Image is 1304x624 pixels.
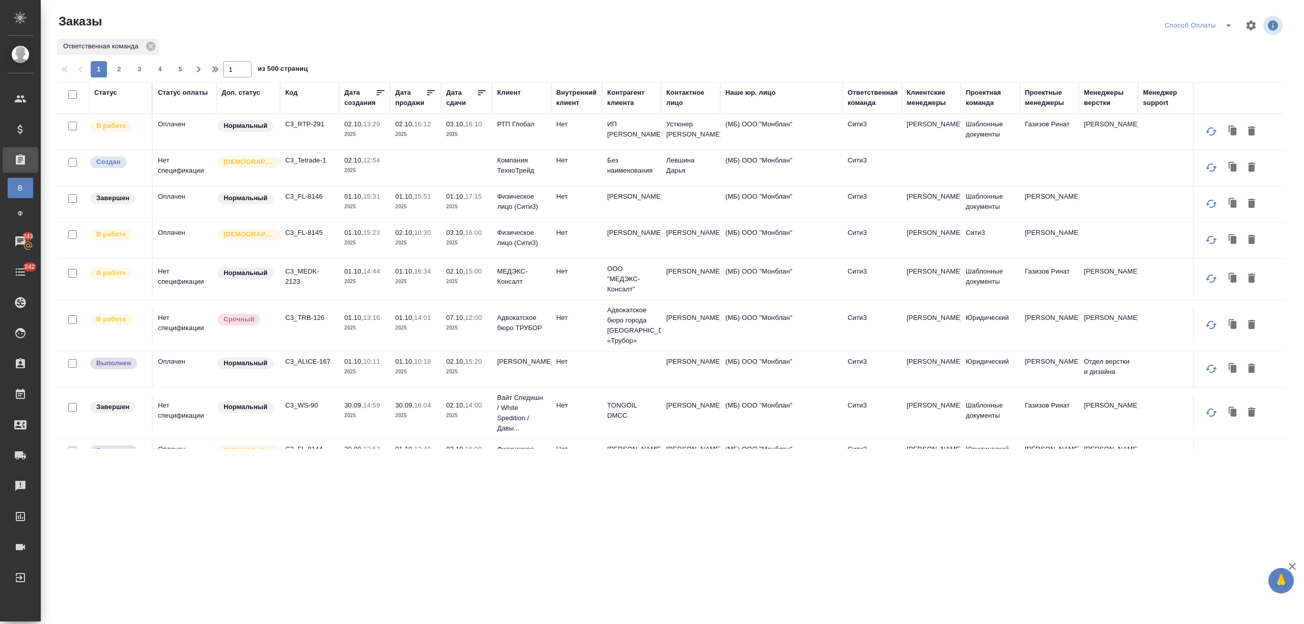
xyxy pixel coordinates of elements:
[96,446,131,456] p: Выполнен
[1020,261,1079,297] td: Газизов Ринат
[607,228,656,238] p: [PERSON_NAME]
[395,445,414,453] p: 01.10,
[285,357,334,367] p: C3_ALICE-167
[395,120,414,128] p: 02.10,
[153,308,216,343] td: Нет спецификации
[848,88,898,108] div: Ответственная команда
[497,393,546,433] p: Вайт Спедишн / White Spedition / Давы...
[720,308,843,343] td: (МБ) ООО "Монблан"
[224,314,254,324] p: Срочный
[111,61,127,77] button: 2
[556,313,597,323] p: Нет
[414,229,431,236] p: 10:30
[1224,359,1243,378] button: Клонировать
[216,266,275,280] div: Статус по умолчанию для стандартных заказов
[446,129,487,140] p: 2025
[497,155,546,176] p: Компания ТехноТрейд
[497,228,546,248] p: Физическое лицо (Сити3)
[395,358,414,365] p: 01.10,
[363,358,380,365] p: 10:11
[344,358,363,365] p: 01.10,
[1084,400,1133,411] p: [PERSON_NAME]
[720,114,843,150] td: (МБ) ООО "Монблан"
[1268,568,1294,593] button: 🙏
[465,358,482,365] p: 15:20
[344,193,363,200] p: 01.10,
[720,395,843,431] td: (МБ) ООО "Монблан"
[446,367,487,377] p: 2025
[285,400,334,411] p: C3_WS-90
[1243,230,1260,250] button: Удалить
[8,178,33,198] a: В
[89,357,147,370] div: Выставляет ПМ после сдачи и проведения начислений. Последний этап для ПМа
[843,395,902,431] td: Сити3
[843,439,902,475] td: Сити3
[907,88,956,108] div: Клиентские менеджеры
[344,411,385,421] p: 2025
[96,402,129,412] p: Завершен
[216,357,275,370] div: Статус по умолчанию для стандартных заказов
[363,156,380,164] p: 12:54
[216,228,275,241] div: Выставляется автоматически для первых 3 заказов нового контактного лица. Особое внимание
[414,267,431,275] p: 16:34
[414,445,431,453] p: 12:40
[1020,114,1079,150] td: Газизов Ринат
[395,277,436,287] p: 2025
[661,114,720,150] td: Устюнер [PERSON_NAME]
[446,202,487,212] p: 2025
[1143,88,1192,108] div: Менеджер support
[1084,266,1133,277] p: [PERSON_NAME]
[607,88,656,108] div: Контрагент клиента
[414,358,431,365] p: 10:18
[446,358,465,365] p: 02.10,
[344,314,363,321] p: 01.10,
[1243,447,1260,466] button: Удалить
[1224,194,1243,213] button: Клонировать
[1199,313,1224,337] button: Обновить
[89,155,147,169] div: Выставляется автоматически при создании заказа
[843,186,902,222] td: Сити3
[172,61,188,77] button: 5
[1243,315,1260,335] button: Удалить
[1243,403,1260,422] button: Удалить
[961,114,1020,150] td: Шаблонные документы
[153,351,216,387] td: Оплачен
[344,166,385,176] p: 2025
[96,314,126,324] p: В работе
[961,261,1020,297] td: Шаблонные документы
[395,367,436,377] p: 2025
[216,192,275,205] div: Статус по умолчанию для стандартных заказов
[285,444,334,454] p: C3_FL-8144
[465,314,482,321] p: 12:00
[902,308,961,343] td: [PERSON_NAME]
[720,223,843,258] td: (МБ) ООО "Монблан"
[1199,155,1224,180] button: Обновить
[1239,13,1263,38] span: Настроить таблицу
[89,400,147,414] div: Выставляет КМ при направлении счета или после выполнения всех работ/сдачи заказа клиенту. Окончат...
[363,314,380,321] p: 13:16
[414,314,431,321] p: 14:01
[843,351,902,387] td: Сити3
[344,238,385,248] p: 2025
[285,192,334,202] p: C3_FL-8146
[961,186,1020,222] td: Шаблонные документы
[1020,186,1079,222] td: [PERSON_NAME]
[152,61,168,77] button: 4
[1224,230,1243,250] button: Клонировать
[13,208,28,219] span: Ф
[224,446,275,456] p: [DEMOGRAPHIC_DATA]
[446,120,465,128] p: 03.10,
[902,261,961,297] td: [PERSON_NAME]
[13,183,28,193] span: В
[661,150,720,186] td: Левшина Дарья
[666,88,715,108] div: Контактное лицо
[1084,313,1133,323] p: [PERSON_NAME]
[395,401,414,409] p: 30.09,
[465,229,482,236] p: 16:00
[720,261,843,297] td: (МБ) ООО "Монблан"
[1020,223,1079,258] td: [PERSON_NAME]
[1224,403,1243,422] button: Клонировать
[363,229,380,236] p: 15:23
[556,266,597,277] p: Нет
[395,88,426,108] div: Дата продажи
